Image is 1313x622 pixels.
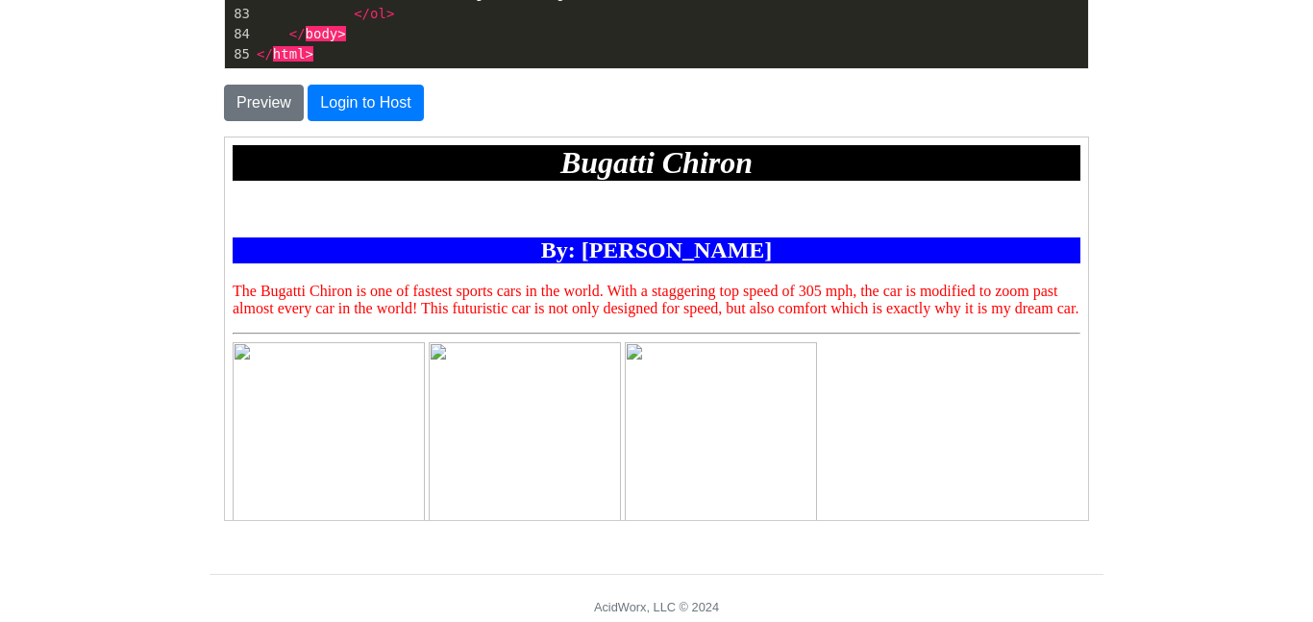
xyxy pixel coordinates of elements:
p: The Bugatti Chiron is one of fastest sports cars in the world. With a staggering top speed of 305... [8,145,855,180]
span: </ [257,46,273,62]
em: Bugatti Chiron [335,8,528,42]
span: html [273,46,306,62]
button: Preview [224,85,304,121]
img: chiron-2021 [400,205,592,397]
button: Login to Host [308,85,423,121]
span: </ [289,26,306,41]
span: </ [354,6,370,21]
span: > [306,46,313,62]
h2: By: [PERSON_NAME] [8,100,855,126]
img: chiron [8,205,200,397]
span: > [386,6,394,21]
span: > [337,26,345,41]
div: AcidWorx, LLC © 2024 [594,598,719,616]
span: body [306,26,338,41]
div: 84 [225,24,253,44]
span: ol [370,6,386,21]
div: 85 [225,44,253,64]
div: 83 [225,4,253,24]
